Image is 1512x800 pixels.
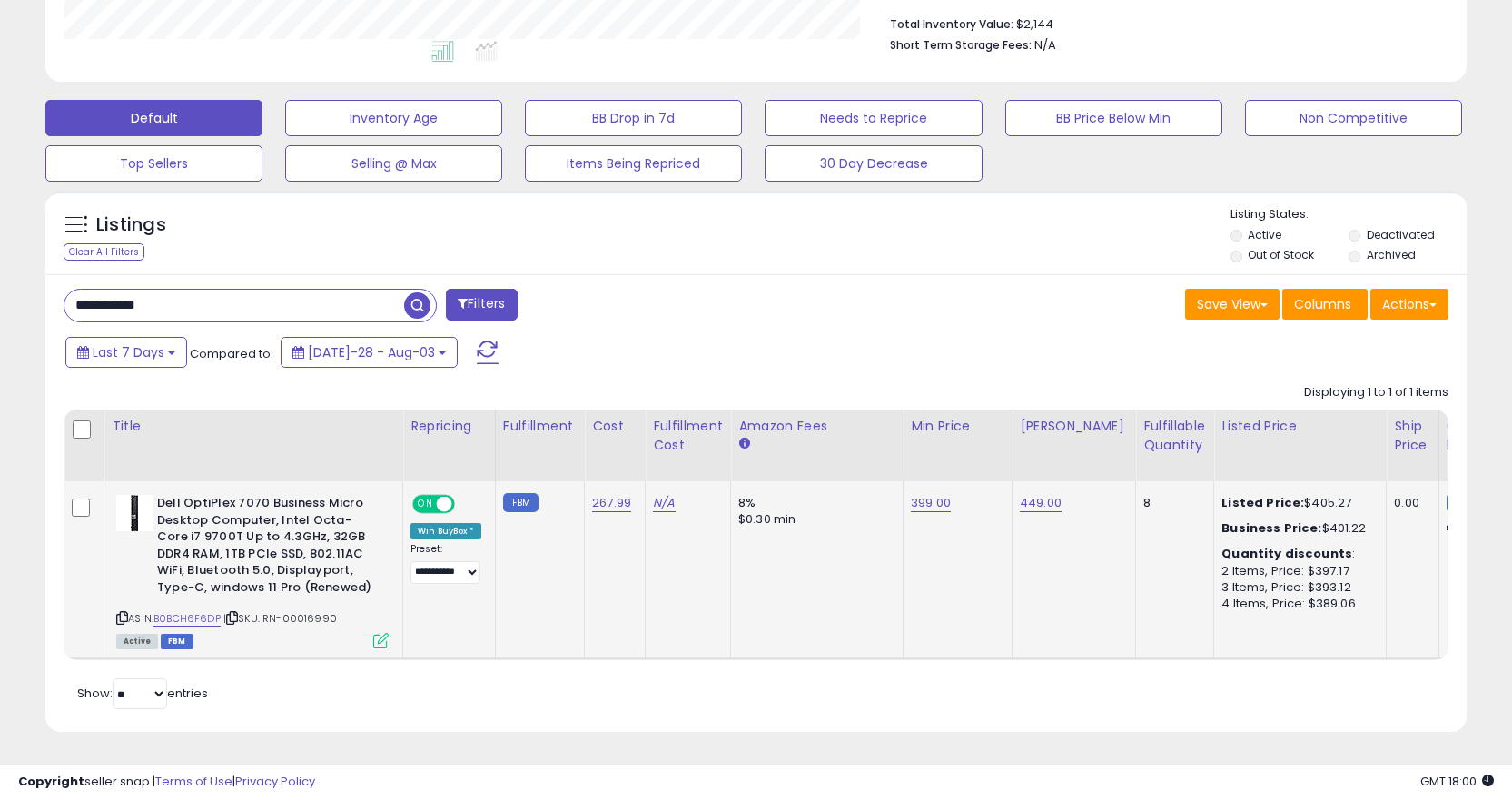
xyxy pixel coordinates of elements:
label: Archived [1367,247,1416,262]
img: 31Tl2kw0TWL._SL40_.jpg [116,495,153,531]
span: Show: entries [77,685,208,702]
strong: Copyright [18,773,84,790]
div: Amazon Fees [738,417,895,436]
div: $405.27 [1221,495,1372,511]
div: Title [112,417,395,436]
div: $401.22 [1221,520,1372,537]
div: [PERSON_NAME] [1020,417,1128,436]
div: 0.00 [1394,495,1424,511]
a: 449.00 [1020,494,1062,512]
span: FBM [161,634,193,649]
div: Listed Price [1221,417,1379,436]
h5: Listings [96,212,166,238]
a: N/A [653,494,675,512]
div: Clear All Filters [64,243,144,261]
a: Privacy Policy [235,773,315,790]
li: $2,144 [890,12,1435,34]
div: Repricing [410,417,488,436]
a: Terms of Use [155,773,232,790]
div: Displaying 1 to 1 of 1 items [1304,384,1448,401]
b: Quantity discounts [1221,545,1352,562]
label: Out of Stock [1248,247,1314,262]
div: seller snap | | [18,774,315,791]
label: Deactivated [1367,227,1435,242]
button: Save View [1185,289,1280,320]
span: | SKU: RN-00016990 [223,611,337,626]
span: All listings currently available for purchase on Amazon [116,634,158,649]
div: 2 Items, Price: $397.17 [1221,563,1372,579]
button: BB Drop in 7d [525,100,742,136]
div: Fulfillable Quantity [1143,417,1206,455]
p: Listing States: [1230,206,1467,223]
b: Dell OptiPlex 7070 Business Micro Desktop Computer, Intel Octa-Core i7 9700T Up to 4.3GHz, 32GB D... [157,495,378,600]
button: Inventory Age [285,100,502,136]
button: Top Sellers [45,145,262,182]
b: Listed Price: [1221,494,1304,511]
button: Items Being Repriced [525,145,742,182]
div: Win BuyBox * [410,523,481,539]
b: Short Term Storage Fees: [890,37,1032,53]
span: Columns [1294,295,1351,313]
span: OFF [452,497,481,512]
small: FBM [503,493,539,512]
div: Cost [592,417,637,436]
button: BB Price Below Min [1005,100,1222,136]
b: Total Inventory Value: [890,16,1013,32]
button: 30 Day Decrease [765,145,982,182]
div: 8% [738,495,889,511]
a: 267.99 [592,494,631,512]
a: 399.00 [911,494,951,512]
span: 2025-08-11 18:00 GMT [1420,773,1494,790]
div: : [1221,546,1372,562]
div: Min Price [911,417,1004,436]
span: N/A [1034,36,1056,54]
small: Amazon Fees. [738,436,749,452]
button: Filters [446,289,517,321]
button: [DATE]-28 - Aug-03 [281,337,458,368]
div: Preset: [410,543,481,584]
div: $0.30 min [738,511,889,528]
div: 3 Items, Price: $393.12 [1221,579,1372,596]
button: Selling @ Max [285,145,502,182]
button: Non Competitive [1245,100,1462,136]
div: 8 [1143,495,1200,511]
button: Needs to Reprice [765,100,982,136]
b: Business Price: [1221,519,1321,537]
div: Fulfillment [503,417,577,436]
span: Last 7 Days [93,343,164,361]
div: ASIN: [116,495,389,647]
div: Ship Price [1394,417,1430,455]
a: B0BCH6F6DP [153,611,221,627]
button: Actions [1370,289,1448,320]
div: 4 Items, Price: $389.06 [1221,596,1372,612]
span: ON [414,497,437,512]
div: Fulfillment Cost [653,417,723,455]
span: [DATE]-28 - Aug-03 [308,343,435,361]
button: Last 7 Days [65,337,187,368]
span: Compared to: [190,345,273,362]
label: Active [1248,227,1281,242]
button: Columns [1282,289,1368,320]
button: Default [45,100,262,136]
small: FBM [1447,493,1482,512]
